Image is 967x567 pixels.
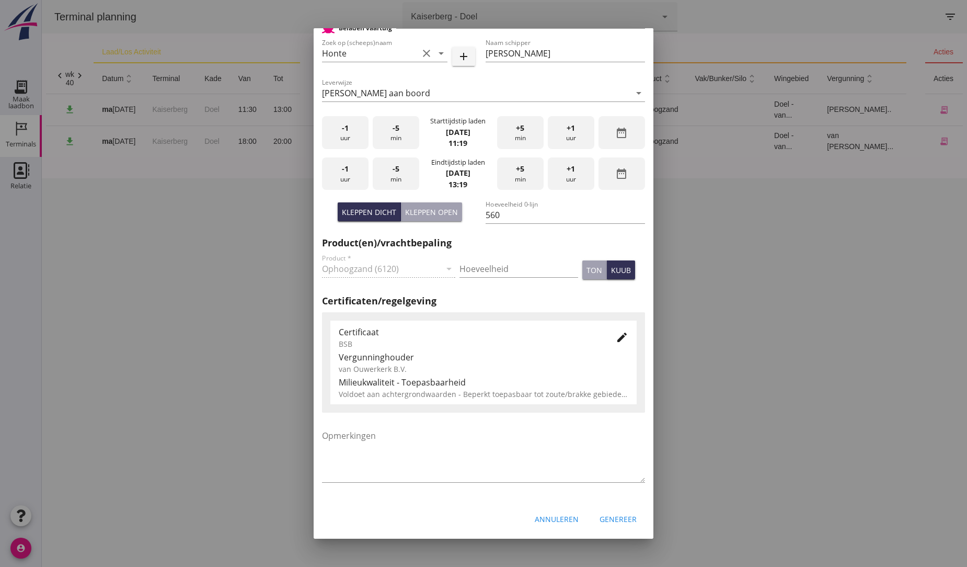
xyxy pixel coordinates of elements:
[435,47,447,60] i: arrow_drop_down
[60,105,71,114] strong: ma
[339,389,628,400] div: Voldoet aan achtergrondwaarden - Beperkt toepasbaar tot zoute/brakke gebieden (Niveau I)
[373,157,419,190] div: min
[822,73,833,84] i: unfold_more
[620,73,631,84] i: unfold_more
[322,88,430,98] div: [PERSON_NAME] aan boord
[22,104,33,115] i: download
[322,157,369,190] div: uur
[430,116,486,126] div: Starttijdstip laden
[52,42,258,63] th: laad/los activiteit
[24,70,32,78] div: wk
[60,137,71,145] strong: ma
[785,74,833,83] span: vergunning
[351,94,389,126] td: new
[342,207,396,218] div: Kleppen dicht
[457,50,470,63] i: add
[477,94,535,126] td: 530
[339,364,628,375] div: van Ouwerkerk B.V.
[4,9,103,24] div: Terminal planning
[486,45,645,62] input: Naam schipper
[516,122,524,134] span: +5
[60,136,94,147] div: [DATE]
[342,122,349,134] span: -1
[154,126,188,157] td: Doel
[154,94,188,126] td: Doel
[339,24,392,33] h2: Beladen vaartuig
[777,94,865,126] td: [PERSON_NAME]..
[724,94,777,126] td: Doel - van...
[351,63,389,94] th: status
[332,73,343,84] i: unfold_more
[322,45,418,62] input: Zoek op (scheeps)naam
[477,63,535,94] th: hoeveelheid
[446,168,470,178] strong: [DATE]
[724,63,777,94] th: wingebied
[586,94,644,126] td: Ophoogzand
[535,514,579,525] div: Annuleren
[600,514,637,525] div: Genereer
[653,74,716,83] span: vak/bunker/silo
[369,10,435,23] div: Kaiserberg - Doel
[351,126,389,157] td: new
[582,260,607,279] button: ton
[617,10,629,23] i: arrow_drop_down
[443,106,450,114] i: directions_boat
[615,167,628,180] i: date_range
[611,265,631,276] div: kuub
[502,139,510,145] small: m3
[285,136,343,147] div: Cura
[534,63,586,94] th: cumulatief
[586,265,602,276] div: ton
[401,202,462,221] button: Kleppen open
[277,42,458,63] th: schip
[567,122,575,134] span: +1
[459,260,578,277] input: Hoeveelheid
[616,331,628,344] i: edit
[591,509,645,528] button: Genereer
[60,104,94,115] div: [DATE]
[586,126,644,157] td: Ophoogzand
[82,73,93,84] i: unfold_more
[705,73,716,84] i: unfold_more
[448,179,467,189] strong: 13:19
[338,202,401,221] button: Kleppen dicht
[897,137,907,146] i: receipt_long
[486,207,645,223] input: Hoeveelheid 0-lijn
[188,63,223,94] th: van
[615,127,628,139] i: date_range
[24,78,32,87] div: 40
[322,236,645,250] h2: Product(en)/vrachtbepaling
[373,116,419,149] div: min
[339,351,628,364] div: Vergunninghouder
[897,105,907,115] i: receipt_long
[883,42,921,63] th: acties
[567,163,575,175] span: +1
[497,116,544,149] div: min
[433,138,441,145] i: directions_boat
[389,63,458,94] th: bestemming
[232,137,250,145] span: 20:00
[223,63,258,94] th: tot
[32,70,43,81] i: chevron_right
[548,116,594,149] div: uur
[339,338,599,349] div: BSB
[393,163,399,175] span: -5
[477,126,535,157] td: 1000
[197,137,215,145] span: 18:00
[448,138,467,148] strong: 11:19
[285,104,343,115] div: Honte
[498,107,506,113] small: m3
[516,163,524,175] span: +5
[724,126,777,157] td: Doel - van...
[197,105,215,114] span: 11:30
[154,63,188,94] th: kade
[902,10,915,23] i: filter_list
[420,47,433,60] i: clear
[477,42,865,63] th: product
[322,116,369,149] div: uur
[446,127,470,137] strong: [DATE]
[342,163,349,175] span: -1
[397,104,450,115] div: Zwartenberg
[322,294,645,308] h2: Certificaten/regelgeving
[339,376,628,389] div: Milieukwaliteit - Toepasbaarheid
